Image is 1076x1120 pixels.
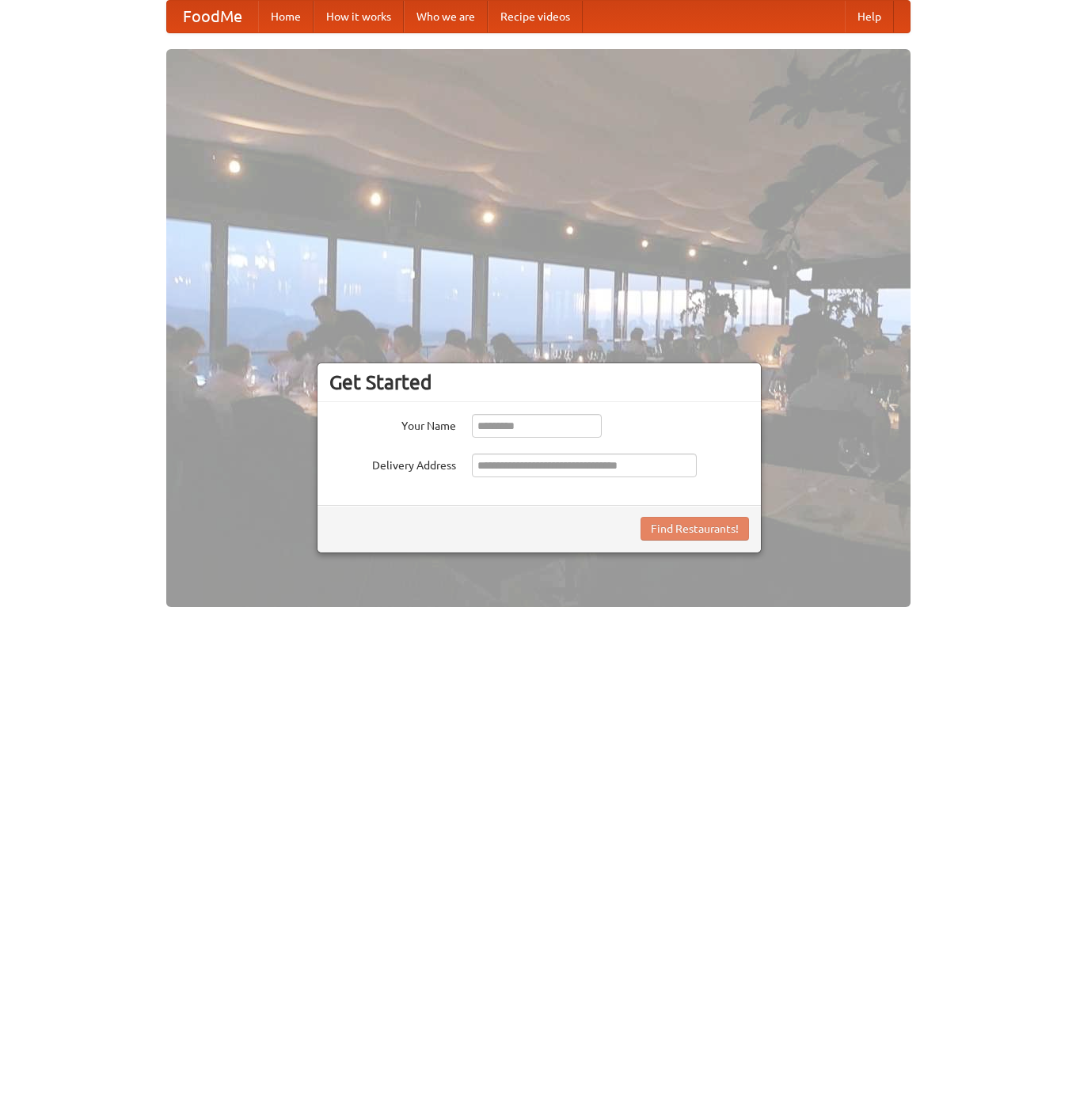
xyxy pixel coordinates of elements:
[167,1,258,32] a: FoodMe
[641,517,749,541] button: Find Restaurants!
[845,1,894,32] a: Help
[314,1,404,32] a: How it works
[404,1,488,32] a: Who we are
[329,414,456,434] label: Your Name
[329,370,749,394] h3: Get Started
[329,454,456,473] label: Delivery Address
[488,1,583,32] a: Recipe videos
[258,1,314,32] a: Home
